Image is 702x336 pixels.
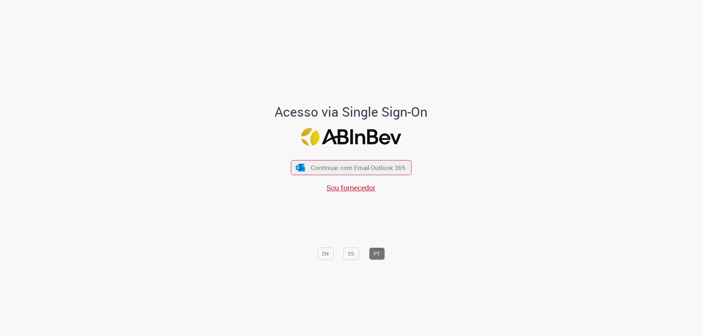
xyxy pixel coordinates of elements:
button: EN [317,248,333,260]
img: Logo ABInBev [301,128,401,146]
h1: Acesso via Single Sign-On [250,105,453,119]
img: ícone Azure/Microsoft 360 [295,164,306,171]
button: ícone Azure/Microsoft 360 Continuar com Email Outlook 365 [291,160,411,175]
button: PT [369,248,385,260]
button: ES [343,248,359,260]
span: Continuar com Email Outlook 365 [311,163,405,172]
a: Sou fornecedor [327,183,375,193]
